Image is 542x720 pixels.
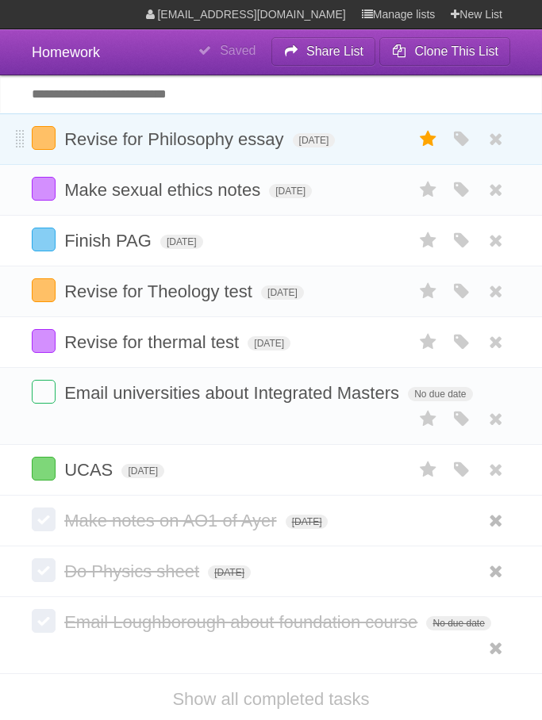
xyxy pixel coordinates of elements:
[413,406,444,432] label: Star task
[248,336,290,350] span: [DATE]
[64,383,403,403] span: Email universities about Integrated Masters
[64,332,243,352] span: Revise for thermal test
[32,609,56,633] label: Done
[286,515,329,529] span: [DATE]
[64,460,117,480] span: UCAS
[413,228,444,254] label: Star task
[32,457,56,481] label: Done
[32,177,56,201] label: Done
[160,235,203,249] span: [DATE]
[64,612,421,632] span: Email Loughborough about foundation course
[271,37,376,66] button: Share List
[408,387,472,401] span: No due date
[121,464,164,478] span: [DATE]
[32,558,56,582] label: Done
[261,285,304,300] span: [DATE]
[208,565,251,580] span: [DATE]
[32,329,56,353] label: Done
[32,126,56,150] label: Done
[64,129,287,149] span: Revise for Philosophy essay
[32,228,56,251] label: Done
[32,507,56,531] label: Done
[379,37,510,66] button: Clone This List
[413,177,444,203] label: Star task
[413,329,444,355] label: Star task
[172,689,369,709] a: Show all completed tasks
[269,184,312,198] span: [DATE]
[413,126,444,152] label: Star task
[32,380,56,404] label: Done
[32,44,100,60] span: Homework
[426,616,490,630] span: No due date
[64,511,280,530] span: Make notes on AO1 of Ayer
[414,44,498,58] b: Clone This List
[64,281,256,301] span: Revise for Theology test
[32,278,56,302] label: Done
[413,278,444,304] label: Star task
[413,457,444,483] label: Star task
[306,44,363,58] b: Share List
[293,133,336,147] span: [DATE]
[220,44,256,57] b: Saved
[64,561,203,581] span: Do Physics sheet
[64,180,264,200] span: Make sexual ethics notes
[64,231,156,251] span: Finish PAG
